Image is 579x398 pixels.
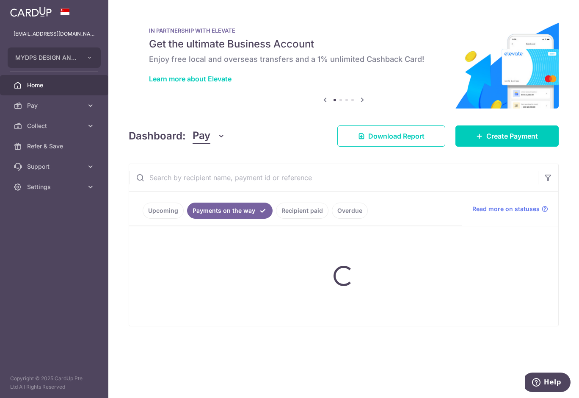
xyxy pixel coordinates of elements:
h6: Enjoy free local and overseas transfers and a 1% unlimited Cashback Card! [149,54,538,64]
span: Refer & Save [27,142,83,150]
p: IN PARTNERSHIP WITH ELEVATE [149,27,538,34]
a: Read more on statuses [472,205,548,213]
span: Settings [27,183,83,191]
button: MYDPS DESIGN AND CONSTRUCTION PTE. LTD. [8,47,101,68]
iframe: Opens a widget where you can find more information [525,373,571,394]
span: Collect [27,122,83,130]
span: Pay [27,101,83,110]
h4: Dashboard: [129,128,186,144]
span: Read more on statuses [472,205,540,213]
a: Payments on the way [187,203,273,219]
h5: Get the ultimate Business Account [149,37,538,51]
img: CardUp [10,7,52,17]
span: Home [27,81,83,89]
img: Renovation banner [129,14,559,109]
span: Download Report [368,131,425,141]
p: [EMAIL_ADDRESS][DOMAIN_NAME] [14,30,95,38]
a: Learn more about Elevate [149,75,232,83]
span: MYDPS DESIGN AND CONSTRUCTION PTE. LTD. [15,53,78,62]
button: Pay [193,128,225,144]
span: Pay [193,128,210,144]
span: Create Payment [486,131,538,141]
a: Create Payment [455,125,559,147]
a: Download Report [337,125,445,147]
input: Search by recipient name, payment id or reference [129,164,538,191]
span: Support [27,162,83,171]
